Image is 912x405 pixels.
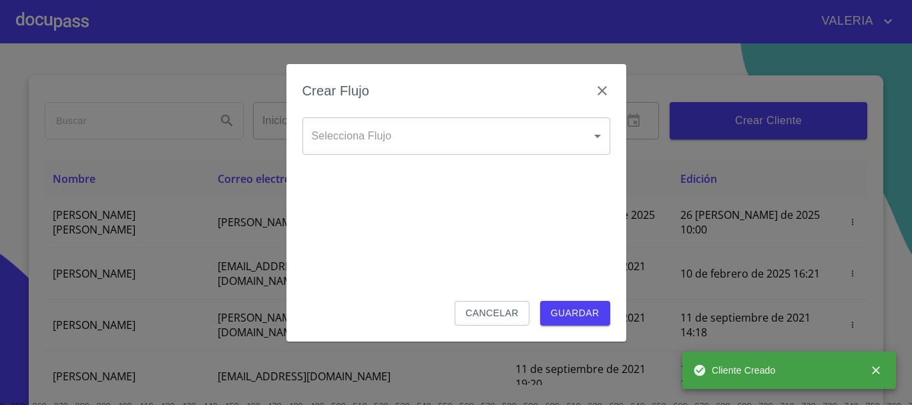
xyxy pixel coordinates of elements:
button: Cancelar [455,301,529,326]
button: Guardar [540,301,610,326]
h6: Crear Flujo [302,80,370,101]
button: close [861,356,891,385]
span: Cancelar [465,305,518,322]
div: ​ [302,117,610,155]
span: Cliente Creado [693,364,776,377]
span: Guardar [551,305,600,322]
